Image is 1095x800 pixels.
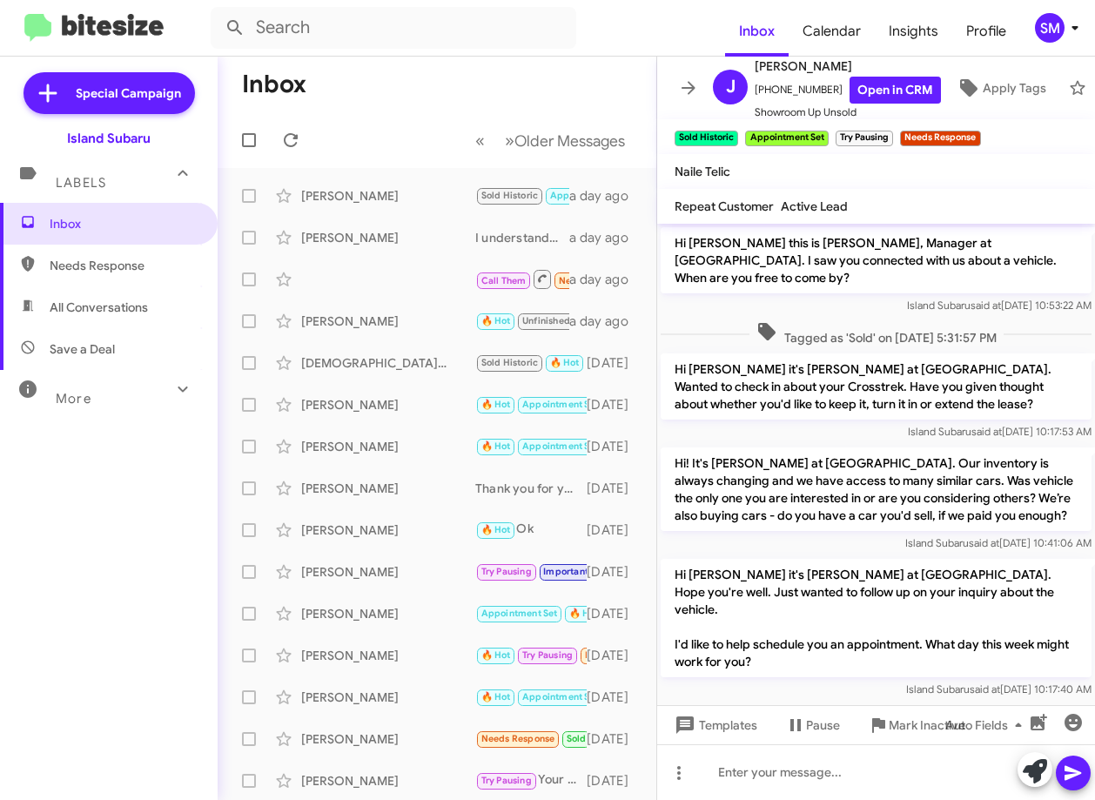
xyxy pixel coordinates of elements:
[1035,13,1065,43] div: SM
[675,164,730,179] span: Naile Telic
[569,313,642,330] div: a day ago
[475,603,587,623] div: We will see you then!
[671,709,757,741] span: Templates
[301,480,475,497] div: [PERSON_NAME]
[481,691,511,703] span: 🔥 Hot
[587,521,642,539] div: [DATE]
[587,689,642,706] div: [DATE]
[725,6,789,57] a: Inbox
[969,536,999,549] span: said at
[836,131,893,146] small: Try Pausing
[675,198,774,214] span: Repeat Customer
[301,563,475,581] div: [PERSON_NAME]
[745,131,828,146] small: Appointment Set
[475,520,587,540] div: Ok
[889,709,965,741] span: Mark Inactive
[661,353,1092,420] p: Hi [PERSON_NAME] it's [PERSON_NAME] at [GEOGRAPHIC_DATA]. Wanted to check in about your Crosstrek...
[907,299,1092,312] span: Island Subaru [DATE] 10:53:22 AM
[569,271,642,288] div: a day ago
[587,605,642,622] div: [DATE]
[465,123,495,158] button: Previous
[301,438,475,455] div: [PERSON_NAME]
[587,438,642,455] div: [DATE]
[941,72,1060,104] button: Apply Tags
[587,480,642,497] div: [DATE]
[587,354,642,372] div: [DATE]
[543,566,588,577] span: Important
[587,772,642,790] div: [DATE]
[481,524,511,535] span: 🔥 Hot
[481,190,539,201] span: Sold Historic
[970,682,1000,696] span: said at
[567,733,587,744] span: Sold
[755,104,941,121] span: Showroom Up Unsold
[906,682,1092,696] span: Island Subaru [DATE] 10:17:40 AM
[900,131,980,146] small: Needs Response
[481,733,555,744] span: Needs Response
[514,131,625,151] span: Older Messages
[789,6,875,57] a: Calendar
[301,396,475,413] div: [PERSON_NAME]
[587,730,642,748] div: [DATE]
[475,561,587,582] div: 👍
[475,480,587,497] div: Thank you for your kind words! If you ever consider selling your car or have questions, feel free...
[301,772,475,790] div: [PERSON_NAME]
[481,775,532,786] span: Try Pausing
[301,521,475,539] div: [PERSON_NAME]
[675,131,738,146] small: Sold Historic
[475,645,587,665] div: No thank you
[522,691,599,703] span: Appointment Set
[475,353,587,373] div: Just a heads up, I am going to be about 5-10 min late
[569,187,642,205] div: a day ago
[481,649,511,661] span: 🔥 Hot
[481,440,511,452] span: 🔥 Hot
[56,175,106,191] span: Labels
[67,130,151,147] div: Island Subaru
[481,608,558,619] span: Appointment Set
[661,559,1092,677] p: Hi [PERSON_NAME] it's [PERSON_NAME] at [GEOGRAPHIC_DATA]. Hope you're well. Just wanted to follow...
[550,190,627,201] span: Appointment Set
[952,6,1020,57] a: Profile
[559,275,633,286] span: Needs Response
[550,357,580,368] span: 🔥 Hot
[585,649,659,661] span: Needs Response
[971,425,1002,438] span: said at
[587,396,642,413] div: [DATE]
[301,730,475,748] div: [PERSON_NAME]
[475,687,587,707] div: Okay Aiden! If anything changes we are always here for you.
[661,227,1092,293] p: Hi [PERSON_NAME] this is [PERSON_NAME], Manager at [GEOGRAPHIC_DATA]. I saw you connected with us...
[657,709,771,741] button: Templates
[661,447,1092,531] p: Hi! It's [PERSON_NAME] at [GEOGRAPHIC_DATA]. Our inventory is always changing and we have access ...
[569,608,599,619] span: 🔥 Hot
[301,354,475,372] div: [DEMOGRAPHIC_DATA][PERSON_NAME]
[301,647,475,664] div: [PERSON_NAME]
[301,605,475,622] div: [PERSON_NAME]
[971,299,1001,312] span: said at
[875,6,952,57] span: Insights
[481,399,511,410] span: 🔥 Hot
[242,71,306,98] h1: Inbox
[522,440,599,452] span: Appointment Set
[771,709,854,741] button: Pause
[211,7,576,49] input: Search
[466,123,635,158] nav: Page navigation example
[755,56,941,77] span: [PERSON_NAME]
[481,315,511,326] span: 🔥 Hot
[850,77,941,104] a: Open in CRM
[56,391,91,407] span: More
[983,72,1046,104] span: Apply Tags
[301,313,475,330] div: [PERSON_NAME]
[749,321,1004,346] span: Tagged as 'Sold' on [DATE] 5:31:57 PM
[505,130,514,151] span: »
[854,709,979,741] button: Mark Inactive
[475,268,569,290] div: Inbound Call
[908,425,1092,438] span: Island Subaru [DATE] 10:17:53 AM
[475,185,569,205] div: Ok thank you 😊
[301,229,475,246] div: [PERSON_NAME]
[481,357,539,368] span: Sold Historic
[24,72,195,114] a: Special Campaign
[301,689,475,706] div: [PERSON_NAME]
[475,130,485,151] span: «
